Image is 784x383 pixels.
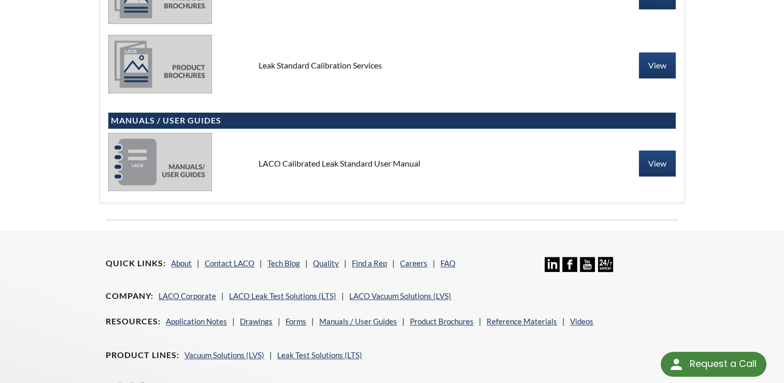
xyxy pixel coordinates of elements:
[410,317,474,326] a: Product Brochures
[487,317,557,326] a: Reference Materials
[159,291,216,300] a: LACO Corporate
[639,52,676,78] a: View
[267,258,300,268] a: Tech Blog
[349,291,451,300] a: LACO Vacuum Solutions (LVS)
[277,350,362,360] a: Leak Test Solutions (LTS)
[166,317,227,326] a: Application Notes
[184,350,264,360] a: Vacuum Solutions (LVS)
[661,352,766,377] div: Request a Call
[106,291,153,302] h4: Company
[570,317,593,326] a: Videos
[106,258,166,269] h4: Quick Links
[171,258,192,268] a: About
[229,291,336,300] a: LACO Leak Test Solutions (LTS)
[319,317,397,326] a: Manuals / User Guides
[400,258,427,268] a: Careers
[108,35,212,93] img: product_brochures-81b49242bb8394b31c113ade466a77c846893fb1009a796a1a03a1a1c57cbc37.jpg
[106,316,161,327] h4: Resources
[313,258,339,268] a: Quality
[440,258,455,268] a: FAQ
[668,356,685,373] img: round button
[205,258,254,268] a: Contact LACO
[286,317,306,326] a: Forms
[639,151,676,176] a: View
[250,60,534,71] div: Leak Standard Calibration Services
[250,158,534,169] div: LACO Calibrated Leak Standard User Manual
[108,133,212,191] img: manuals-58eb83dcffeb6bffe51ad23c0c0dc674bfe46cf1c3d14eaecd86c55f24363f1d.jpg
[111,115,673,126] h4: Manuals / User Guides
[689,352,756,376] div: Request a Call
[598,257,613,272] img: 24/7 Support Icon
[106,350,179,361] h4: Product Lines
[240,317,273,326] a: Drawings
[352,258,387,268] a: Find a Rep
[598,264,613,273] a: 24/7 Support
